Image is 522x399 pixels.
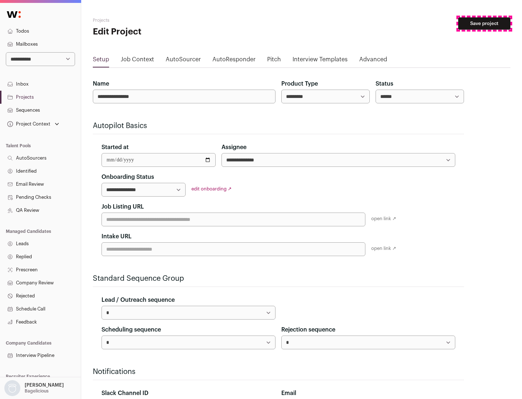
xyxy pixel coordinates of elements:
[25,388,49,394] p: Bagelicious
[212,55,256,67] a: AutoResponder
[93,55,109,67] a: Setup
[101,296,175,304] label: Lead / Outreach sequence
[121,55,154,67] a: Job Context
[4,380,20,396] img: nopic.png
[3,380,65,396] button: Open dropdown
[101,143,129,152] label: Started at
[93,367,464,377] h2: Notifications
[191,186,232,191] a: edit onboarding ↗
[93,273,464,284] h2: Standard Sequence Group
[267,55,281,67] a: Pitch
[93,79,109,88] label: Name
[376,79,393,88] label: Status
[93,17,232,23] h2: Projects
[281,389,455,398] div: Email
[6,121,50,127] div: Project Context
[221,143,246,152] label: Assignee
[101,232,132,241] label: Intake URL
[25,382,64,388] p: [PERSON_NAME]
[281,79,318,88] label: Product Type
[101,325,161,334] label: Scheduling sequence
[293,55,348,67] a: Interview Templates
[101,389,148,398] label: Slack Channel ID
[359,55,387,67] a: Advanced
[101,202,144,211] label: Job Listing URL
[281,325,335,334] label: Rejection sequence
[458,17,510,30] button: Save project
[166,55,201,67] a: AutoSourcer
[93,26,232,38] h1: Edit Project
[93,121,464,131] h2: Autopilot Basics
[6,119,61,129] button: Open dropdown
[3,7,25,22] img: Wellfound
[101,173,154,181] label: Onboarding Status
